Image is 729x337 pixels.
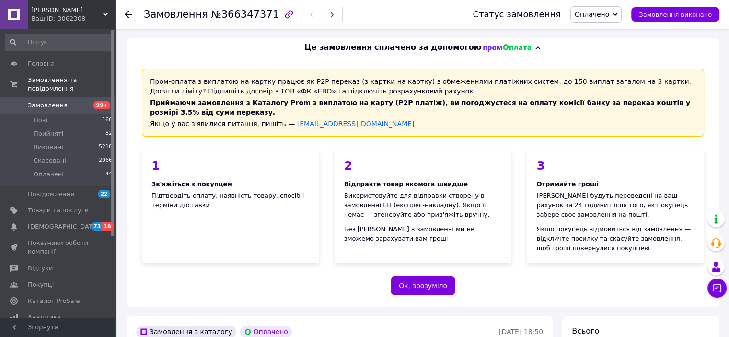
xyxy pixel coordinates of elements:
div: 2 [344,160,502,172]
span: 44 [105,170,112,179]
div: Статус замовлення [473,10,561,19]
span: Аналітика [28,313,61,322]
span: Виконані [34,143,63,151]
span: 82 [105,129,112,138]
span: Нові [34,116,47,125]
span: Прийняті [34,129,63,138]
span: Скасовані [34,156,66,165]
div: Якщо покупець відмовиться від замовлення — відкличте посилку та скасуйте замовлення, щоб гроші по... [536,224,694,253]
span: Покупці [28,280,54,289]
span: Замовлення та повідомлення [28,76,115,93]
span: 2066 [99,156,112,165]
div: Підтвердіть оплату, наявність товару, спосіб і терміни доставки [142,150,319,263]
div: Без [PERSON_NAME] в замовленні ми не зможемо зарахувати вам гроші [344,224,502,244]
span: Каталог ProSale [28,297,80,305]
button: Замовлення виконано [631,7,719,22]
span: Головна [28,59,55,68]
span: Оплачені [34,170,64,179]
span: [DEMOGRAPHIC_DATA] [28,222,99,231]
button: Ок, зрозуміло [391,276,455,295]
div: Ваш ID: 3062308 [31,14,115,23]
div: 3 [536,160,694,172]
div: Пром-оплата з виплатою на картку працює як P2P переказ (з картки на картку) з обмеженнями платіжн... [142,69,704,137]
span: №366347371 [211,9,279,20]
span: 5210 [99,143,112,151]
span: Показники роботи компанії [28,239,89,256]
span: Зв'яжіться з покупцем [151,180,232,187]
a: [EMAIL_ADDRESS][DOMAIN_NAME] [297,120,415,128]
span: anny mars [31,6,103,14]
div: Повернутися назад [125,10,132,19]
span: Всього [572,326,599,336]
span: Відправте товар якомога швидше [344,180,468,187]
span: Замовлення виконано [639,11,712,18]
div: Якщо у вас з'явилися питання, пишіть — [150,119,696,128]
div: Використовуйте для відправки створену в замовленні ЕН (експрес-накладну). Якщо її немає — згенеру... [344,191,502,220]
div: [PERSON_NAME] будуть переведені на ваш рахунок за 24 години після того, як покупець забере своє з... [536,191,694,220]
div: 1 [151,160,310,172]
span: Замовлення [28,101,68,110]
span: Замовлення [144,9,208,20]
span: 166 [102,116,112,125]
span: 18 [102,222,113,231]
span: Отримайте гроші [536,180,599,187]
span: Відгуки [28,264,53,273]
span: Повідомлення [28,190,74,198]
span: 73 [91,222,102,231]
span: Товари та послуги [28,206,89,215]
span: Приймаючи замовлення з Каталогу Prom з виплатою на карту (Р2Р платіж), ви погоджуєтеся на оплату ... [150,99,690,116]
span: Це замовлення сплачено за допомогою [304,42,481,53]
span: 99+ [93,101,110,109]
button: Чат з покупцем [707,279,727,298]
time: [DATE] 18:50 [499,328,543,336]
span: Оплачено [575,11,609,18]
input: Пошук [5,34,113,51]
span: 22 [98,190,110,198]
